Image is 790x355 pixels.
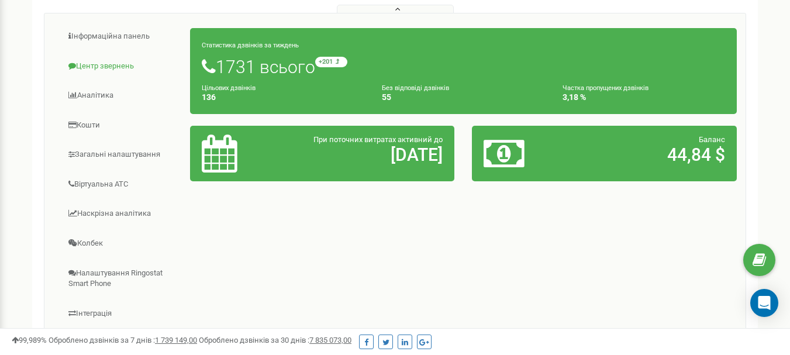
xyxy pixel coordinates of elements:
[53,199,191,228] a: Наскрізна аналітика
[382,84,449,92] small: Без відповіді дзвінків
[12,336,47,344] span: 99,989%
[53,22,191,51] a: Інформаційна панель
[155,336,197,344] u: 1 739 149,00
[699,135,725,144] span: Баланс
[313,135,443,144] span: При поточних витратах активний до
[53,170,191,199] a: Віртуальна АТС
[288,145,443,164] h2: [DATE]
[49,336,197,344] span: Оброблено дзвінків за 7 днів :
[53,52,191,81] a: Центр звернень
[202,42,299,49] small: Статистика дзвінків за тиждень
[750,289,778,317] div: Open Intercom Messenger
[563,84,648,92] small: Частка пропущених дзвінків
[53,259,191,298] a: Налаштування Ringostat Smart Phone
[53,140,191,169] a: Загальні налаштування
[202,57,725,77] h1: 1731 всього
[202,84,256,92] small: Цільових дзвінків
[53,111,191,140] a: Кошти
[570,145,725,164] h2: 44,84 $
[53,81,191,110] a: Аналiтика
[563,93,725,102] h4: 3,18 %
[315,57,347,67] small: +201
[309,336,351,344] u: 7 835 073,00
[199,336,351,344] span: Оброблено дзвінків за 30 днів :
[382,93,544,102] h4: 55
[202,93,364,102] h4: 136
[53,299,191,328] a: Інтеграція
[53,229,191,258] a: Колбек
